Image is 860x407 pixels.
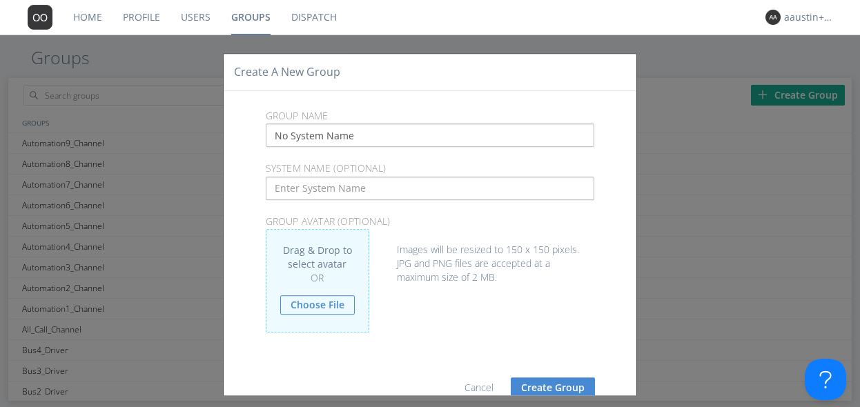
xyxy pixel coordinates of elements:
div: Drag & Drop to select avatar [266,229,369,332]
input: Enter Group Name [266,123,595,147]
p: Group Name [255,108,605,123]
input: Enter System Name [266,177,595,200]
img: 373638.png [28,5,52,30]
img: 373638.png [765,10,781,25]
div: aaustin+ovc1+org [784,10,836,24]
p: Group Avatar (optional) [255,214,605,229]
p: System Name (optional) [255,161,605,176]
button: Create Group [511,377,595,398]
a: Cancel [465,381,493,394]
div: OR [280,271,355,285]
h4: Create a New Group [234,64,340,80]
a: Choose File [280,295,355,315]
div: Images will be resized to 150 x 150 pixels. JPG and PNG files are accepted at a maximum size of 2... [266,229,595,284]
